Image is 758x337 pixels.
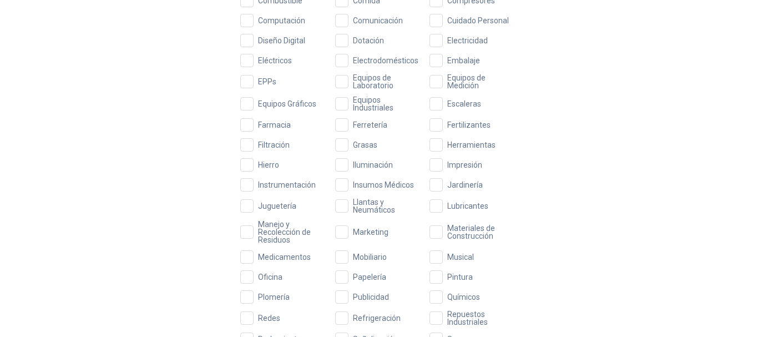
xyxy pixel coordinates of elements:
span: Herramientas [443,141,500,149]
span: Iluminación [348,161,397,169]
span: Filtración [254,141,294,149]
span: Papelería [348,273,391,281]
span: Mobiliario [348,253,391,261]
span: Diseño Digital [254,37,310,44]
span: Lubricantes [443,202,493,210]
span: Redes [254,314,285,322]
span: Grasas [348,141,382,149]
span: Medicamentos [254,253,315,261]
span: Cuidado Personal [443,17,513,24]
span: Comunicación [348,17,407,24]
span: Embalaje [443,57,484,64]
span: Equipos Gráficos [254,100,321,108]
span: Farmacia [254,121,295,129]
span: Químicos [443,293,484,301]
span: Insumos Médicos [348,181,418,189]
span: Materiales de Construcción [443,224,518,240]
span: Hierro [254,161,284,169]
span: Refrigeración [348,314,405,322]
span: Equipos de Laboratorio [348,74,423,89]
span: Computación [254,17,310,24]
span: Fertilizantes [443,121,495,129]
span: Eléctricos [254,57,296,64]
span: Manejo y Recolección de Residuos [254,220,329,244]
span: Musical [443,253,478,261]
span: Oficina [254,273,287,281]
span: Jardinería [443,181,487,189]
span: Marketing [348,228,393,236]
span: Equipos Industriales [348,96,423,112]
span: EPPs [254,78,281,85]
span: Pintura [443,273,477,281]
span: Escaleras [443,100,486,108]
span: Plomería [254,293,294,301]
span: Equipos de Medición [443,74,518,89]
span: Electrodomésticos [348,57,423,64]
span: Repuestos Industriales [443,310,518,326]
span: Instrumentación [254,181,320,189]
span: Impresión [443,161,487,169]
span: Ferretería [348,121,392,129]
span: Llantas y Neumáticos [348,198,423,214]
span: Electricidad [443,37,492,44]
span: Juguetería [254,202,301,210]
span: Dotación [348,37,388,44]
span: Publicidad [348,293,393,301]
